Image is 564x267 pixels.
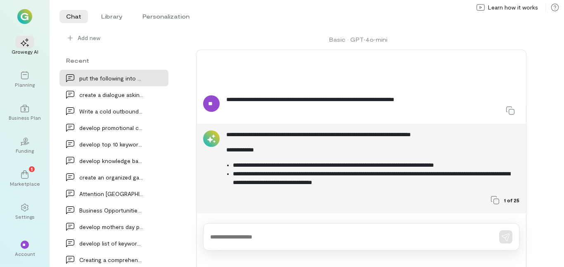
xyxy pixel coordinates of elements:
[79,222,144,231] div: develop mothers day promotional ad campaign for s…
[79,107,144,116] div: Write a cold outbound email to a prospective cust…
[10,180,40,187] div: Marketplace
[79,189,144,198] div: Attention [GEOGRAPHIC_DATA] and [GEOGRAPHIC_DATA] residents!…
[79,206,144,215] div: Business Opportunities for Drone Operators Makin…
[10,164,40,194] a: Marketplace
[95,10,129,23] li: Library
[15,81,35,88] div: Planning
[16,147,34,154] div: Funding
[10,197,40,227] a: Settings
[10,131,40,161] a: Funding
[31,165,33,172] span: 1
[488,3,538,12] span: Learn how it works
[10,65,40,95] a: Planning
[79,74,144,83] div: put the following into a checklist. put only the…
[10,98,40,128] a: Business Plan
[504,197,519,203] span: 1 of 25
[79,255,144,264] div: Creating a comprehensive SAT study program for a…
[79,173,144,182] div: create an organized game plan for a playground di…
[10,32,40,61] a: Growegy AI
[12,48,38,55] div: Growegy AI
[59,56,168,65] div: Recent
[9,114,41,121] div: Business Plan
[15,250,35,257] div: Account
[136,10,196,23] li: Personalization
[79,156,144,165] div: develop knowledge base brief description for AI c…
[79,123,144,132] div: develop promotional campaign for cleaning out tra…
[79,90,144,99] div: create a dialogue asking for money for services u…
[78,34,100,42] span: Add new
[79,239,144,248] div: develop list of keywords for box truck services w…
[79,140,144,149] div: develop top 10 keywords for [DOMAIN_NAME] and th…
[59,10,88,23] li: Chat
[15,213,35,220] div: Settings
